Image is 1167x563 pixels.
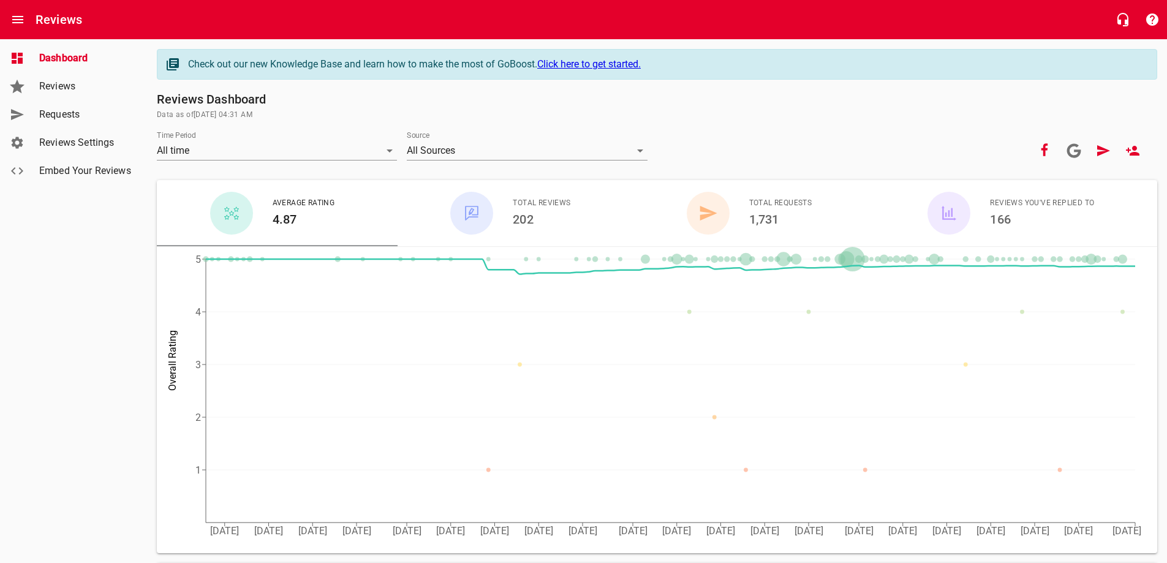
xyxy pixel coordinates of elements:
tspan: [DATE] [342,525,371,537]
div: All Sources [407,141,647,161]
span: Requests [39,107,132,122]
tspan: [DATE] [662,525,691,537]
h6: Reviews Dashboard [157,89,1157,109]
tspan: 1 [195,464,201,476]
tspan: [DATE] [298,525,327,537]
button: Support Portal [1138,5,1167,34]
span: Embed Your Reviews [39,164,132,178]
tspan: [DATE] [480,525,509,537]
tspan: [DATE] [795,525,823,537]
tspan: [DATE] [1112,525,1141,537]
label: Time Period [157,132,196,139]
span: Reviews Settings [39,135,132,150]
tspan: [DATE] [524,525,553,537]
tspan: [DATE] [393,525,421,537]
a: Request Review [1089,136,1118,165]
tspan: [DATE] [750,525,779,537]
a: Click here to get started. [537,58,641,70]
h6: Reviews [36,10,82,29]
label: Source [407,132,429,139]
span: Total Reviews [513,197,570,210]
h6: 4.87 [273,210,335,229]
a: New User [1118,136,1147,165]
button: Open drawer [3,5,32,34]
span: Data as of [DATE] 04:31 AM [157,109,1157,121]
tspan: 2 [195,412,201,423]
span: Total Requests [749,197,812,210]
tspan: [DATE] [706,525,735,537]
tspan: 3 [195,359,201,371]
tspan: [DATE] [1064,525,1093,537]
tspan: Overall Rating [167,330,178,391]
tspan: 5 [195,254,201,265]
a: Connect your Google account [1059,136,1089,165]
span: Dashboard [39,51,132,66]
button: Your Facebook account is connected [1030,136,1059,165]
tspan: 4 [195,306,201,318]
span: Reviews You've Replied To [990,197,1094,210]
tspan: [DATE] [436,525,465,537]
h6: 1,731 [749,210,812,229]
span: Average Rating [273,197,335,210]
button: Live Chat [1108,5,1138,34]
tspan: [DATE] [254,525,283,537]
tspan: [DATE] [932,525,961,537]
div: All time [157,141,397,161]
tspan: [DATE] [619,525,648,537]
tspan: [DATE] [888,525,917,537]
tspan: [DATE] [976,525,1005,537]
h6: 202 [513,210,570,229]
div: Check out our new Knowledge Base and learn how to make the most of GoBoost. [188,57,1144,72]
tspan: [DATE] [845,525,874,537]
tspan: [DATE] [210,525,239,537]
span: Reviews [39,79,132,94]
tspan: [DATE] [568,525,597,537]
tspan: [DATE] [1021,525,1049,537]
h6: 166 [990,210,1094,229]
